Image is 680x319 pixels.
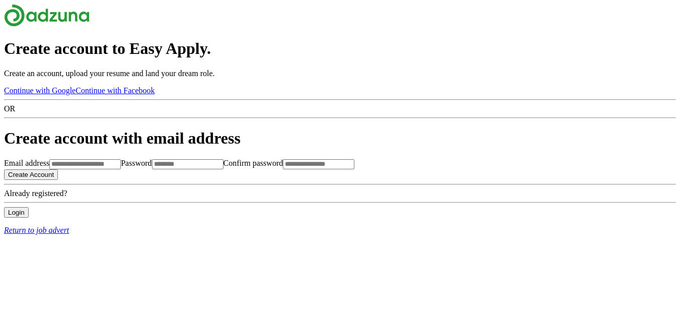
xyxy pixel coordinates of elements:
[4,104,15,113] span: OR
[4,189,67,198] span: Already registered?
[4,169,58,180] button: Create Account
[4,208,29,216] a: Login
[4,226,676,235] a: Return to job advert
[4,69,676,78] p: Create an account, upload your resume and land your dream role.
[223,159,283,167] label: Confirm password
[4,159,49,167] label: Email address
[4,207,29,218] button: Login
[75,86,155,95] a: Continue with Facebook
[121,159,152,167] label: Password
[4,39,676,58] h1: Create account to Easy Apply.
[4,86,75,95] a: Continue with Google
[4,4,90,27] img: Adzuna logo
[4,129,676,148] h1: Create account with email address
